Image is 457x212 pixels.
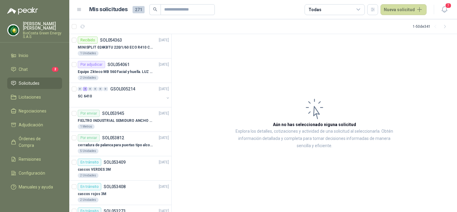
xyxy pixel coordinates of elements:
span: 2 [52,67,58,72]
div: 0 [103,87,108,91]
div: 2 Unidades [78,198,99,202]
button: Nueva solicitud [380,4,427,15]
img: Logo peakr [7,7,38,14]
img: Company Logo [8,24,19,36]
p: SOL054363 [100,38,122,42]
a: Remisiones [7,153,62,165]
a: Negociaciones [7,105,62,117]
a: RecibidoSOL054363[DATE] MINISPLIT 024KBTU 220/1/60 ECO R410 C/FR1 Unidades [69,34,171,59]
p: FIELTRO INDUSTRIAL SEMIDURO ANCHO 25 MM [78,118,153,124]
span: Manuales y ayuda [19,184,53,190]
div: 0 [78,87,82,91]
div: En tránsito [78,183,101,190]
span: Solicitudes [19,80,39,87]
div: 5 Unidades [78,149,99,153]
a: Licitaciones [7,91,62,103]
p: [DATE] [159,160,169,165]
div: 1 Unidades [78,51,99,56]
p: SC 6410 [78,93,92,99]
span: Órdenes de Compra [19,135,56,149]
p: cerradura de palanca para puertas tipo alcoba marca yale [78,142,153,148]
p: [PERSON_NAME] [PERSON_NAME] [23,22,62,30]
span: Licitaciones [19,94,41,100]
a: Órdenes de Compra [7,133,62,151]
div: 1 - 50 de 341 [413,22,450,31]
p: SOL053409 [104,160,126,164]
span: Inicio [19,52,28,59]
p: SOL053812 [102,136,124,140]
div: Por enviar [78,110,100,117]
p: [DATE] [159,135,169,141]
a: Chat2 [7,64,62,75]
a: Manuales y ayuda [7,181,62,193]
div: 0 [93,87,98,91]
p: [DATE] [159,86,169,92]
p: Equipo Zkteco MB 560 Facial y huella. LUZ VISIBLE [78,69,153,75]
a: En tránsitoSOL053409[DATE] cascos VERDES 3M2 Unidades [69,156,171,181]
p: cascos rojos 3M [78,191,106,197]
button: 7 [439,4,450,15]
div: 2 Unidades [78,173,99,178]
span: Negociaciones [19,108,46,114]
div: 1 Metros [78,124,95,129]
div: 0 [88,87,92,91]
span: search [153,7,157,11]
div: 4 [83,87,87,91]
h3: Aún no has seleccionado niguna solicitud [273,121,356,128]
div: Recibido [78,36,98,44]
div: Todas [308,6,321,13]
a: Por adjudicarSOL054061[DATE] Equipo Zkteco MB 560 Facial y huella. LUZ VISIBLE2 Unidades [69,59,171,83]
div: En tránsito [78,159,101,166]
a: Configuración [7,167,62,179]
a: 0 4 0 0 0 0 GSOL005214[DATE] SC 6410 [78,85,170,105]
div: Por enviar [78,134,100,141]
p: SOL053408 [104,185,126,189]
p: BioCosta Green Energy S.A.S [23,31,62,39]
span: Remisiones [19,156,41,163]
a: Inicio [7,50,62,61]
div: Por adjudicar [78,61,105,68]
span: Configuración [19,170,45,176]
a: En tránsitoSOL053408[DATE] cascos rojos 3M2 Unidades [69,181,171,205]
p: [DATE] [159,111,169,116]
a: Adjudicación [7,119,62,131]
a: Por enviarSOL053812[DATE] cerradura de palanca para puertas tipo alcoba marca yale5 Unidades [69,132,171,156]
p: cascos VERDES 3M [78,167,111,172]
p: MINISPLIT 024KBTU 220/1/60 ECO R410 C/FR [78,45,153,50]
a: Solicitudes [7,78,62,89]
h1: Mis solicitudes [89,5,128,14]
div: 2 Unidades [78,75,99,80]
p: [DATE] [159,62,169,68]
span: 7 [445,3,452,8]
p: SOL053945 [102,111,124,115]
a: Por enviarSOL053945[DATE] FIELTRO INDUSTRIAL SEMIDURO ANCHO 25 MM1 Metros [69,107,171,132]
span: Adjudicación [19,122,43,128]
p: SOL054061 [108,62,130,67]
span: Chat [19,66,28,73]
div: 0 [98,87,103,91]
p: GSOL005214 [110,87,135,91]
span: 271 [133,6,145,13]
p: [DATE] [159,184,169,190]
p: [DATE] [159,37,169,43]
p: Explora los detalles, cotizaciones y actividad de una solicitud al seleccionarla. Obtén informaci... [232,128,397,150]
